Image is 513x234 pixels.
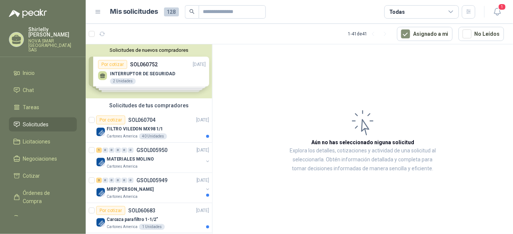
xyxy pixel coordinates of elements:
div: 40 Unidades [139,133,167,139]
div: Todas [389,8,405,16]
span: search [189,9,195,14]
a: Órdenes de Compra [9,186,77,208]
img: Company Logo [96,188,105,197]
button: No Leídos [459,27,504,41]
img: Logo peakr [9,9,47,18]
p: GSOL005949 [136,178,167,183]
button: Solicitudes de nuevos compradores [89,47,209,53]
p: Shirlelly [PERSON_NAME] [28,27,77,37]
h1: Mis solicitudes [110,6,158,17]
span: Inicio [23,69,35,77]
div: Solicitudes de nuevos compradoresPor cotizarSOL060752[DATE] INTERRUPTOR DE SEGURIDAD2 UnidadesPor... [86,44,212,98]
h3: Aún no has seleccionado niguna solicitud [311,138,414,146]
div: 0 [128,148,133,153]
a: 3 0 0 0 0 0 GSOL005949[DATE] Company LogoMRP [PERSON_NAME]Cartones America [96,176,211,200]
p: SOL060704 [128,117,155,123]
div: 0 [103,178,108,183]
img: Company Logo [96,218,105,227]
p: Cartones America [107,194,138,200]
p: Carcaza para filtro 1-1/2" [107,216,158,223]
a: Remisiones [9,211,77,225]
p: SOL060683 [128,208,155,213]
div: Solicitudes de tus compradores [86,98,212,113]
div: 0 [109,148,114,153]
a: Tareas [9,100,77,114]
div: 0 [128,178,133,183]
div: 1 [96,148,102,153]
a: Licitaciones [9,135,77,149]
div: 0 [109,178,114,183]
p: [DATE] [196,117,209,124]
span: Tareas [23,103,40,111]
div: Por cotizar [96,116,125,124]
div: 0 [122,178,127,183]
span: Solicitudes [23,120,49,129]
span: Órdenes de Compra [23,189,70,205]
span: Licitaciones [23,137,51,146]
p: [DATE] [196,177,209,184]
span: Negociaciones [23,155,57,163]
div: Por cotizar [96,206,125,215]
p: FILTRO VILEDON MX98 1/1 [107,126,163,133]
a: Inicio [9,66,77,80]
p: GSOL005950 [136,148,167,153]
div: 0 [122,148,127,153]
button: Asignado a mi [397,27,453,41]
span: Remisiones [23,214,51,222]
a: 1 0 0 0 0 0 GSOL005950[DATE] Company LogoMATERIALES MOLINOCartones America [96,146,211,170]
button: 1 [491,5,504,19]
p: Cartones America [107,224,138,230]
a: Negociaciones [9,152,77,166]
span: 128 [164,7,179,16]
div: 0 [115,148,121,153]
img: Company Logo [96,158,105,167]
a: Cotizar [9,169,77,183]
img: Company Logo [96,127,105,136]
a: Por cotizarSOL060704[DATE] Company LogoFILTRO VILEDON MX98 1/1Cartones America40 Unidades [86,113,212,143]
p: MRP [PERSON_NAME] [107,186,154,193]
a: Por cotizarSOL060683[DATE] Company LogoCarcaza para filtro 1-1/2"Cartones America1 Unidades [86,203,212,233]
a: Solicitudes [9,117,77,132]
p: NOVA SMAR [GEOGRAPHIC_DATA] SAS [28,39,77,52]
span: Chat [23,86,34,94]
p: MATERIALES MOLINO [107,156,154,163]
div: 1 - 41 de 41 [348,28,391,40]
p: [DATE] [196,147,209,154]
div: 3 [96,178,102,183]
p: Explora los detalles, cotizaciones y actividad de una solicitud al seleccionarla. Obtén informaci... [287,146,438,173]
div: 0 [103,148,108,153]
p: Cartones America [107,164,138,170]
p: [DATE] [196,207,209,214]
span: Cotizar [23,172,40,180]
div: 1 Unidades [139,224,165,230]
span: 1 [498,3,506,10]
p: Cartones America [107,133,138,139]
a: Chat [9,83,77,97]
div: 0 [115,178,121,183]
